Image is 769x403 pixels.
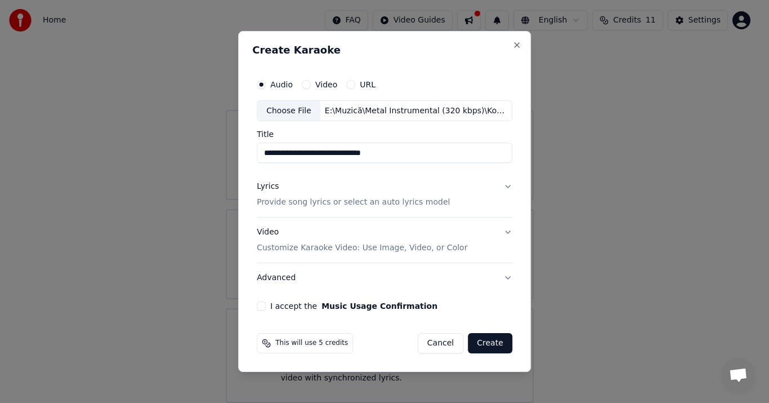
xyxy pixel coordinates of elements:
div: Lyrics [257,181,279,193]
button: Cancel [418,333,463,353]
button: Create [468,333,512,353]
div: E:\Muzică\Metal Instrumental (320 kbps)\KoRn - Here To Stay (Instrumental).mp3 [320,105,512,117]
button: I accept the [321,302,437,310]
label: Title [257,131,512,139]
p: Provide song lyrics or select an auto lyrics model [257,197,450,209]
button: LyricsProvide song lyrics or select an auto lyrics model [257,172,512,218]
span: This will use 5 credits [275,339,348,348]
p: Customize Karaoke Video: Use Image, Video, or Color [257,242,467,254]
button: VideoCustomize Karaoke Video: Use Image, Video, or Color [257,218,512,263]
label: Audio [270,81,293,88]
label: Video [315,81,337,88]
div: Choose File [257,101,320,121]
button: Advanced [257,263,512,293]
h2: Create Karaoke [252,45,517,55]
label: I accept the [270,302,437,310]
label: URL [360,81,375,88]
div: Video [257,227,467,254]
